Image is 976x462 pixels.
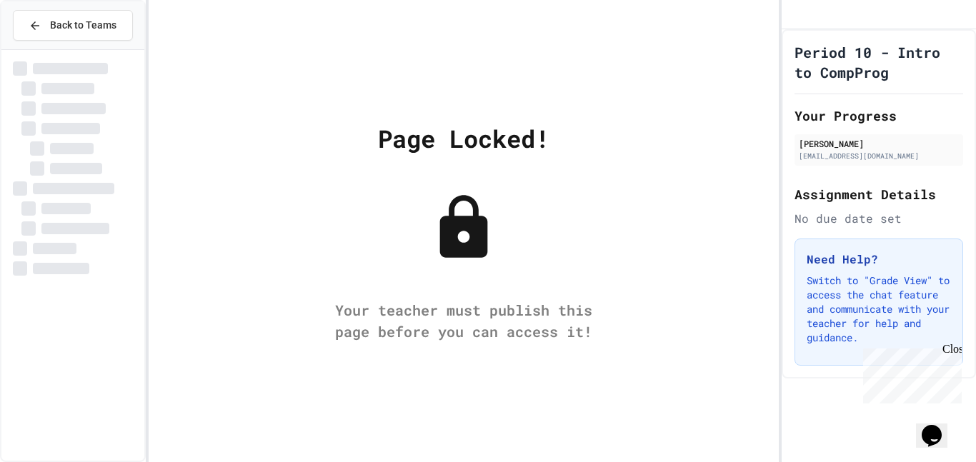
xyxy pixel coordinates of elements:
h2: Assignment Details [795,184,963,204]
iframe: chat widget [857,343,962,403]
p: Switch to "Grade View" to access the chat feature and communicate with your teacher for help and ... [807,273,951,345]
div: Page Locked! [378,120,549,156]
span: Back to Teams [50,18,116,33]
div: [PERSON_NAME] [799,137,959,150]
iframe: chat widget [916,405,962,448]
div: Chat with us now!Close [6,6,99,91]
button: Back to Teams [13,10,133,41]
div: [EMAIL_ADDRESS][DOMAIN_NAME] [799,151,959,161]
h3: Need Help? [807,251,951,268]
div: Your teacher must publish this page before you can access it! [321,299,607,342]
div: No due date set [795,210,963,227]
h2: Your Progress [795,106,963,126]
h1: Period 10 - Intro to CompProg [795,42,963,82]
